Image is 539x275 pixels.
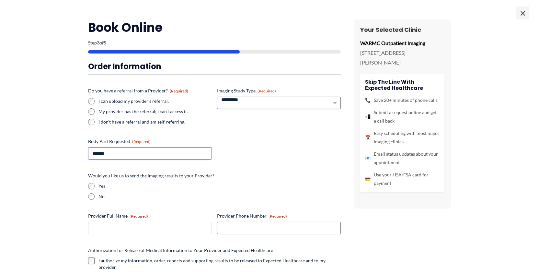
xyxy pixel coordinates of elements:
h2: Book Online [88,19,341,35]
label: No [98,193,341,200]
span: 3 [97,40,99,45]
h4: Skip the line with Expected Healthcare [365,79,440,91]
p: Step of [88,41,341,45]
span: × [516,6,529,19]
p: [STREET_ADDRESS][PERSON_NAME] [360,48,444,67]
h3: Order Information [88,61,341,71]
li: Submit a request online and get a call back [365,108,440,125]
span: 📧 [365,154,371,162]
label: Provider Phone Number [217,213,341,219]
label: Imaging Study Type [217,88,341,94]
span: 📲 [365,113,371,121]
span: 📅 [365,133,371,142]
li: Easy scheduling with most major imaging clinics [365,129,440,146]
h3: Your Selected Clinic [360,26,444,33]
label: Yes [98,183,341,189]
label: Body Part Requested [88,138,212,145]
p: WARMC Outpatient Imaging [360,38,444,48]
span: (Required) [132,139,151,144]
label: I can upload my provider's referral. [98,98,212,104]
label: I don't have a referral and am self-referring. [98,119,212,125]
span: 📞 [365,96,371,104]
span: (Required) [130,214,148,219]
li: Email status updates about your appointment [365,150,440,167]
label: Provider Full Name [88,213,212,219]
li: Use your HSA/FSA card for payment [365,171,440,187]
span: 5 [104,40,106,45]
li: Save 20+ minutes of phone calls [365,96,440,104]
span: 💳 [365,175,371,183]
span: (Required) [170,89,188,93]
legend: Authorization for Release of Medical Information to Your Provider and Expected Healthcare [88,247,273,254]
legend: Do you have a referral from a Provider? [88,88,188,94]
span: (Required) [258,89,276,93]
label: My provider has the referral; I can't access it. [98,108,212,115]
label: I authorize my information, order, reports and supporting results to be released to Expected Heal... [98,257,341,270]
span: (Required) [269,214,287,219]
legend: Would you like us to send the imaging results to your Provider? [88,173,214,179]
